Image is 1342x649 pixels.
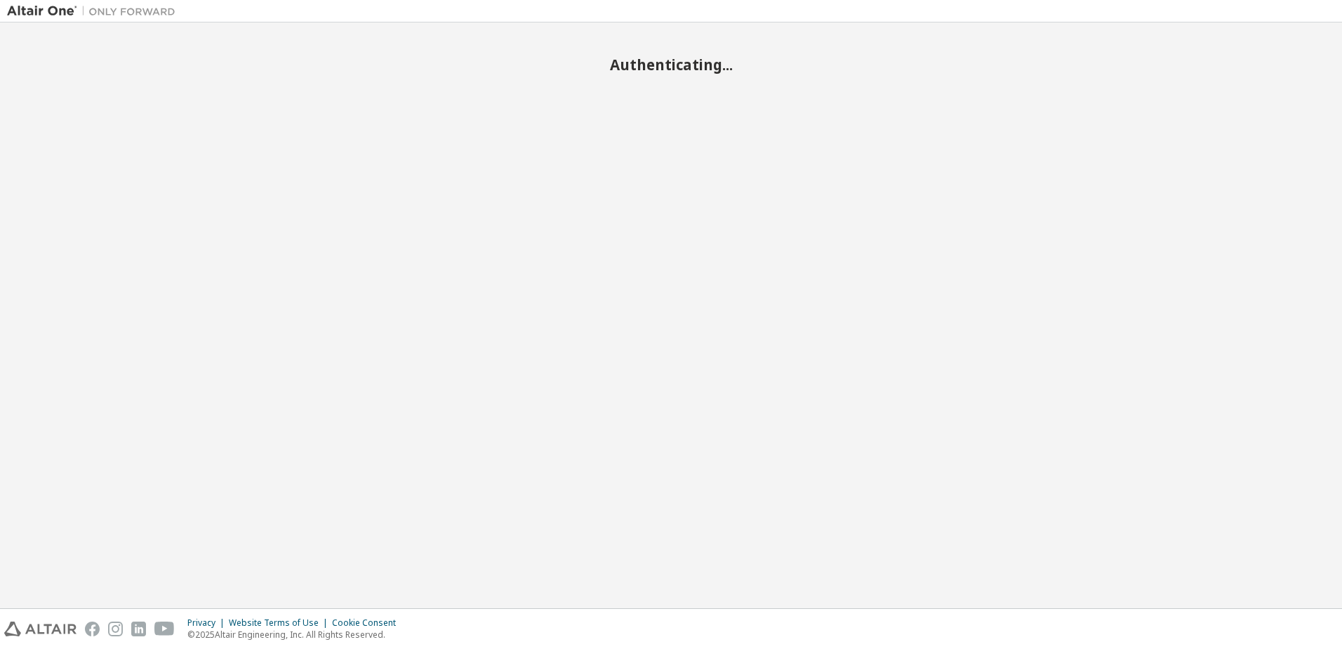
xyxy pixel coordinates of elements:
[154,622,175,636] img: youtube.svg
[108,622,123,636] img: instagram.svg
[7,55,1335,74] h2: Authenticating...
[131,622,146,636] img: linkedin.svg
[7,4,182,18] img: Altair One
[332,617,404,629] div: Cookie Consent
[187,617,229,629] div: Privacy
[187,629,404,641] p: © 2025 Altair Engineering, Inc. All Rights Reserved.
[4,622,77,636] img: altair_logo.svg
[229,617,332,629] div: Website Terms of Use
[85,622,100,636] img: facebook.svg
